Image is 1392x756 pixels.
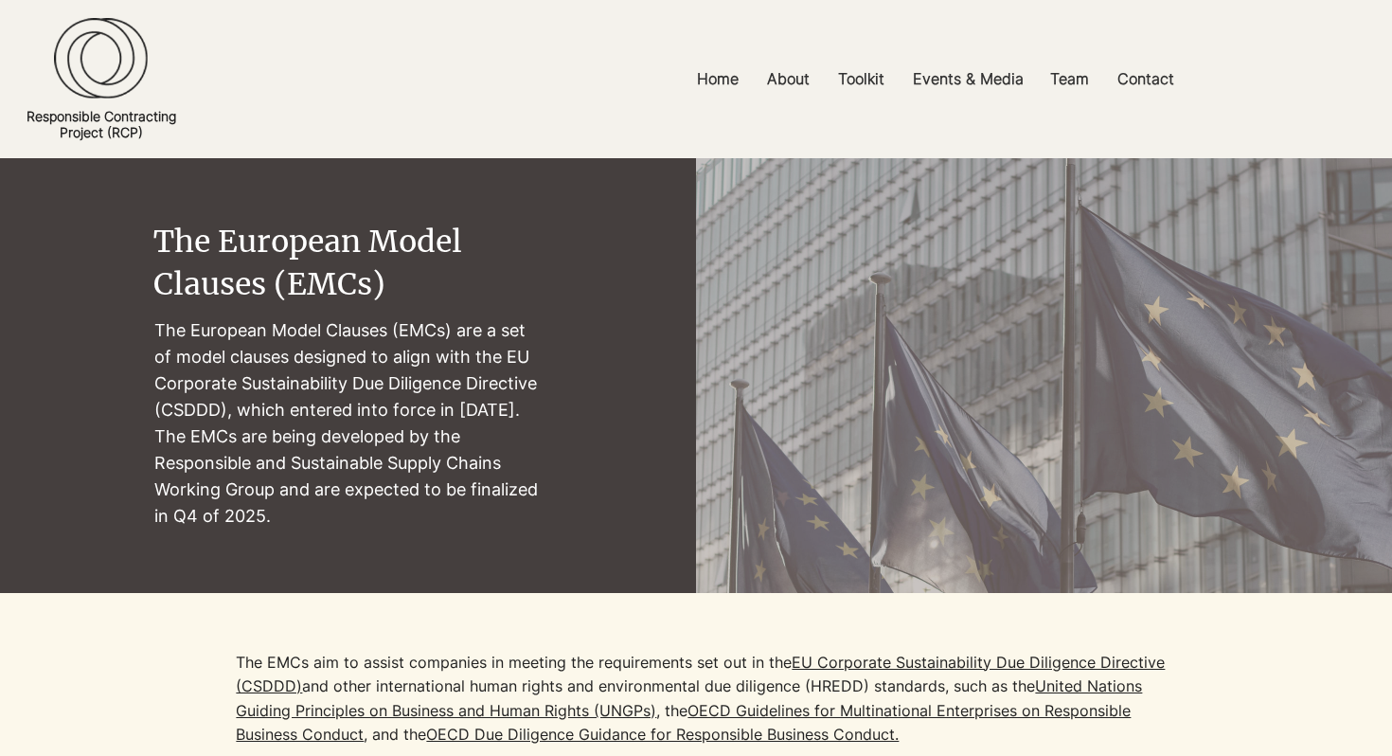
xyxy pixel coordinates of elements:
[753,58,824,100] a: About
[426,725,899,744] a: OECD Due Diligence Guidance for Responsible Business Conduct.
[903,58,1033,100] p: Events & Media
[1108,58,1184,100] p: Contact
[154,317,544,531] p: The European Model Clauses (EMCs) are a set of model clauses designed to align with the EU Corpor...
[683,58,753,100] a: Home
[687,58,748,100] p: Home
[480,58,1392,100] nav: Site
[758,58,819,100] p: About
[236,676,1142,720] a: United Nations Guiding Principles on Business and Human Rights (UNGPs)
[824,58,899,100] a: Toolkit
[27,108,176,140] a: Responsible ContractingProject (RCP)
[829,58,894,100] p: Toolkit
[1041,58,1098,100] p: Team
[1036,58,1103,100] a: Team
[1103,58,1188,100] a: Contact
[153,223,462,303] span: The European Model Clauses (EMCs)
[899,58,1036,100] a: Events & Media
